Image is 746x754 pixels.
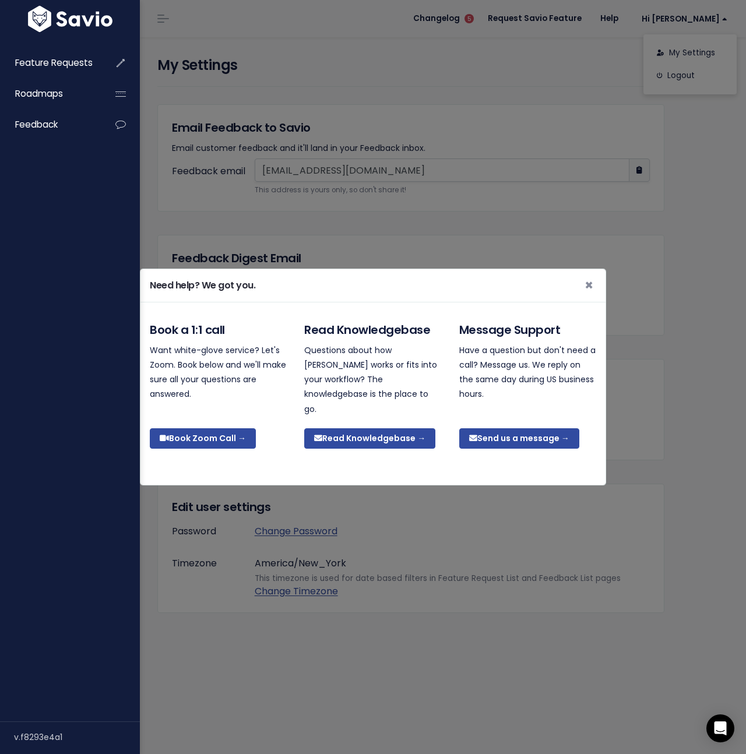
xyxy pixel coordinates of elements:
span: Roadmaps [15,87,63,100]
h5: Need help? We got you. [150,279,255,293]
p: Have a question but don't need a call? Message us. We reply on the same day during US business ho... [459,343,596,402]
span: × [585,276,593,295]
a: Send us a message → [459,428,579,449]
a: Roadmaps [3,80,97,107]
p: Questions about how [PERSON_NAME] works or fits into your workflow? The knowledgebase is the plac... [304,343,441,417]
a: Feedback [3,111,97,138]
button: Close [575,269,603,302]
div: Open Intercom Messenger [706,714,734,742]
img: logo-white.9d6f32f41409.svg [25,6,115,32]
a: Read Knowledgebase → [304,428,435,449]
h5: Book a 1:1 call [150,321,287,339]
span: Feature Requests [15,57,93,69]
h5: Message Support [459,321,596,339]
a: Book Zoom Call → [150,428,256,449]
span: Feedback [15,118,58,131]
h5: Read Knowledgebase [304,321,441,339]
a: Feature Requests [3,50,97,76]
div: v.f8293e4a1 [14,722,140,752]
p: Want white-glove service? Let's Zoom. Book below and we'll make sure all your questions are answe... [150,343,287,402]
